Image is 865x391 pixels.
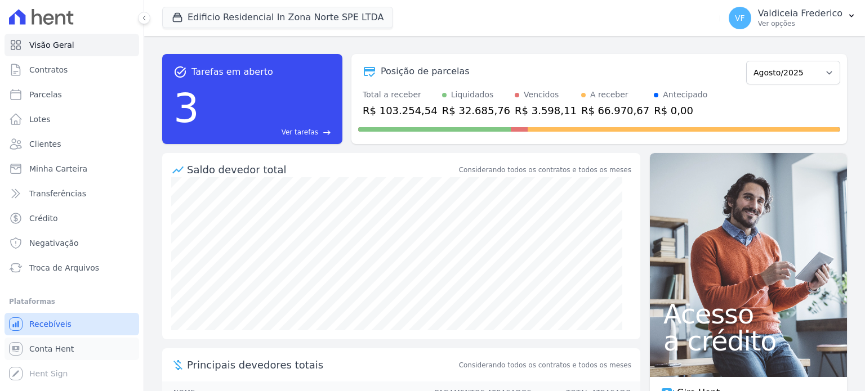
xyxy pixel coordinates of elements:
div: Saldo devedor total [187,162,457,177]
span: Tarefas em aberto [191,65,273,79]
span: a crédito [663,327,833,354]
a: Visão Geral [5,34,139,56]
span: Contratos [29,64,68,75]
span: Considerando todos os contratos e todos os meses [459,360,631,370]
div: R$ 3.598,11 [515,103,577,118]
span: Lotes [29,114,51,125]
div: Vencidos [524,89,559,101]
button: Edificio Residencial In Zona Norte SPE LTDA [162,7,393,28]
div: R$ 32.685,76 [442,103,510,118]
div: A receber [590,89,628,101]
a: Transferências [5,182,139,205]
span: Recebíveis [29,318,72,330]
div: Considerando todos os contratos e todos os meses [459,165,631,175]
a: Lotes [5,108,139,131]
a: Contratos [5,59,139,81]
div: R$ 103.254,54 [363,103,438,118]
span: VF [735,14,745,22]
a: Conta Hent [5,338,139,360]
a: Parcelas [5,83,139,106]
span: Acesso [663,300,833,327]
a: Clientes [5,133,139,155]
div: 3 [173,79,199,137]
span: task_alt [173,65,187,79]
div: Liquidados [451,89,494,101]
span: Ver tarefas [282,127,318,137]
span: Conta Hent [29,343,74,354]
span: Clientes [29,138,61,150]
div: Total a receber [363,89,438,101]
button: VF Valdiceia Frederico Ver opções [720,2,865,34]
a: Crédito [5,207,139,230]
a: Ver tarefas east [204,127,331,137]
a: Troca de Arquivos [5,257,139,279]
span: east [323,128,331,137]
span: Transferências [29,188,86,199]
span: Principais devedores totais [187,357,457,372]
p: Valdiceia Frederico [758,8,842,19]
span: Parcelas [29,89,62,100]
div: R$ 0,00 [654,103,707,118]
div: Antecipado [663,89,707,101]
a: Recebíveis [5,313,139,335]
div: Plataformas [9,295,135,308]
a: Negativação [5,232,139,254]
div: Posição de parcelas [381,65,470,78]
a: Minha Carteira [5,158,139,180]
span: Visão Geral [29,39,74,51]
span: Troca de Arquivos [29,262,99,273]
span: Crédito [29,213,58,224]
div: R$ 66.970,67 [581,103,649,118]
p: Ver opções [758,19,842,28]
span: Minha Carteira [29,163,87,174]
span: Negativação [29,237,79,249]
